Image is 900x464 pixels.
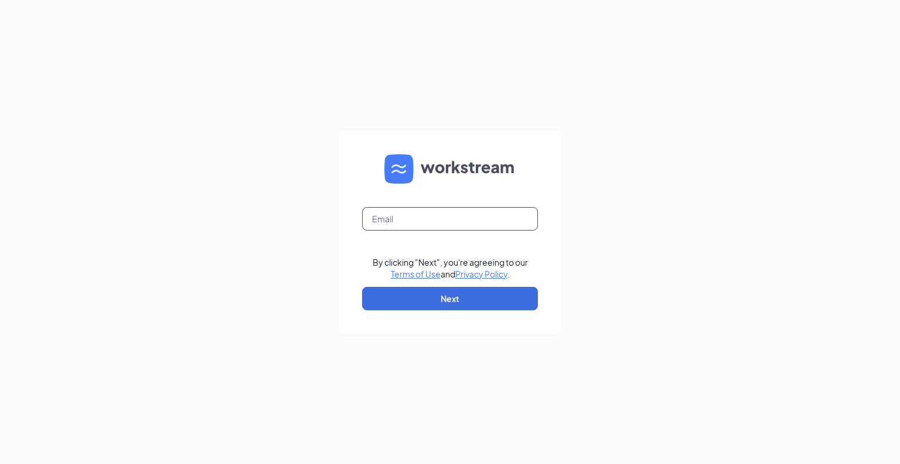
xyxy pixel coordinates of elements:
a: Terms of Use [391,269,441,279]
img: WS logo and Workstream text [384,154,516,184]
input: Email [362,207,538,231]
div: By clicking "Next", you're agreeing to our and . [373,256,528,280]
button: Next [362,287,538,310]
a: Privacy Policy [455,269,507,279]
